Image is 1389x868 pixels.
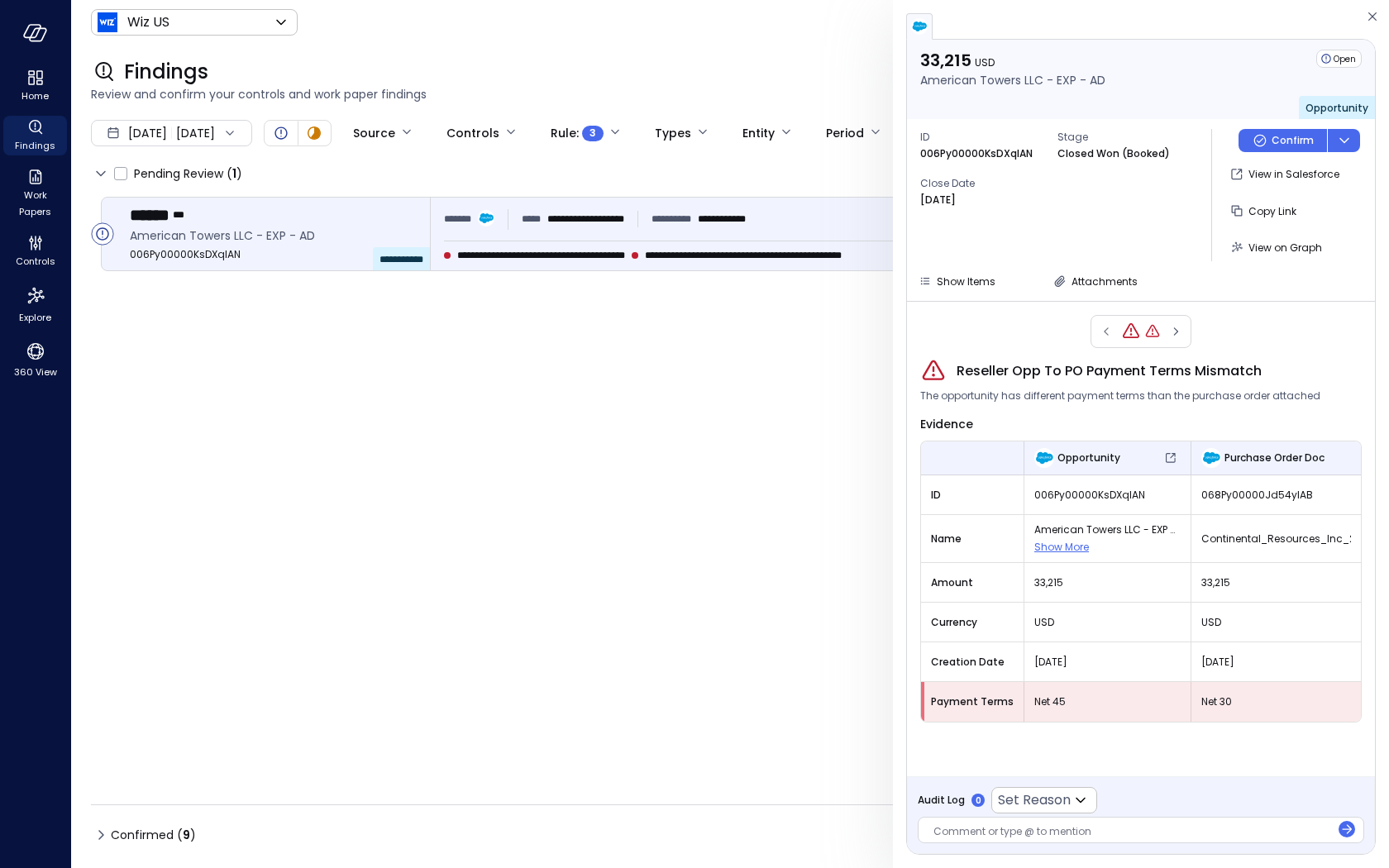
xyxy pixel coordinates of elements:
[3,116,67,155] div: Findings
[1305,101,1368,115] span: Opportunity
[446,119,499,147] div: Controls
[3,66,67,106] div: Home
[1057,145,1170,162] p: Closed Won (Booked)
[1034,614,1181,631] span: USD
[931,487,1014,503] span: ID
[920,175,1044,192] span: Close Date
[931,614,1014,631] span: Currency
[111,822,196,848] span: Confirmed
[918,792,965,808] span: Audit Log
[920,129,1044,145] span: ID
[920,388,1320,404] span: The opportunity has different payment terms than the purchase order attached
[1225,160,1346,188] button: View in Salesforce
[912,271,1002,291] button: Show Items
[1057,129,1181,145] span: Stage
[931,531,1014,547] span: Name
[1248,166,1339,183] p: View in Salesforce
[128,124,167,142] span: [DATE]
[353,119,395,147] div: Source
[1316,50,1362,68] div: Open
[1248,204,1296,218] span: Copy Link
[920,71,1105,89] p: American Towers LLC - EXP - AD
[1144,323,1161,340] div: Reseller Opp - Close to Start Exceeds 15/30 Days
[1034,654,1181,670] span: [DATE]
[1201,531,1352,547] span: Continental_Resources_Inc_20250829
[551,119,604,147] div: Rule :
[130,246,417,263] span: 006Py00000KsDXqIAN
[1327,129,1360,152] button: dropdown-icon-button
[998,790,1071,810] p: Set Reason
[1121,322,1141,341] div: Reseller Opp To PO Payment Terms Mismatch
[3,165,67,222] div: Work Papers
[1239,129,1360,152] div: Button group with a nested menu
[975,55,995,69] span: USD
[742,119,775,147] div: Entity
[1201,654,1352,670] span: [DATE]
[655,119,691,147] div: Types
[304,123,324,143] div: In Progress
[91,85,1369,103] span: Review and confirm your controls and work paper findings
[976,794,981,807] p: 0
[3,231,67,271] div: Controls
[1201,694,1352,710] span: Net 30
[1272,132,1314,149] p: Confirm
[957,361,1262,381] span: Reseller Opp To PO Payment Terms Mismatch
[1034,448,1054,468] img: Opportunity
[931,575,1014,591] span: Amount
[920,50,1105,71] p: 33,215
[134,160,242,187] span: Pending Review
[124,59,208,85] span: Findings
[589,125,596,141] span: 3
[183,827,190,843] span: 9
[1034,487,1181,503] span: 006Py00000KsDXqIAN
[232,165,236,182] span: 1
[937,274,995,289] span: Show Items
[130,227,417,245] span: American Towers LLC - EXP - AD
[177,826,196,844] div: ( )
[1201,487,1352,503] span: 068Py00000Jd54yIAB
[920,416,973,432] span: Evidence
[1225,197,1303,225] button: Copy Link
[931,654,1014,670] span: Creation Date
[1057,450,1120,466] span: Opportunity
[1034,575,1181,591] span: 33,215
[15,137,55,154] span: Findings
[1034,694,1181,710] span: Net 45
[911,18,928,35] img: salesforce
[3,337,67,382] div: 360 View
[271,123,291,143] div: Open
[826,119,864,147] div: Period
[1201,448,1221,468] img: Purchase Order Doc
[931,694,1014,710] span: Payment Terms
[1201,614,1352,631] span: USD
[1248,241,1322,255] span: View on Graph
[920,192,956,208] p: [DATE]
[19,309,51,326] span: Explore
[127,12,169,32] p: Wiz US
[3,281,67,327] div: Explore
[1047,271,1144,291] button: Attachments
[1034,522,1181,538] span: American Towers LLC - EXP - AD
[10,187,60,220] span: Work Papers
[21,88,49,104] span: Home
[920,145,1033,162] p: 006Py00000KsDXqIAN
[1034,540,1089,554] span: Show More
[1201,575,1352,591] span: 33,215
[1225,233,1329,261] button: View on Graph
[227,165,242,183] div: ( )
[16,253,55,269] span: Controls
[1239,129,1327,152] button: Confirm
[14,364,57,380] span: 360 View
[1072,274,1138,289] span: Attachments
[91,222,114,246] div: Open
[98,12,117,32] img: Icon
[1224,450,1325,466] span: Purchase Order Doc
